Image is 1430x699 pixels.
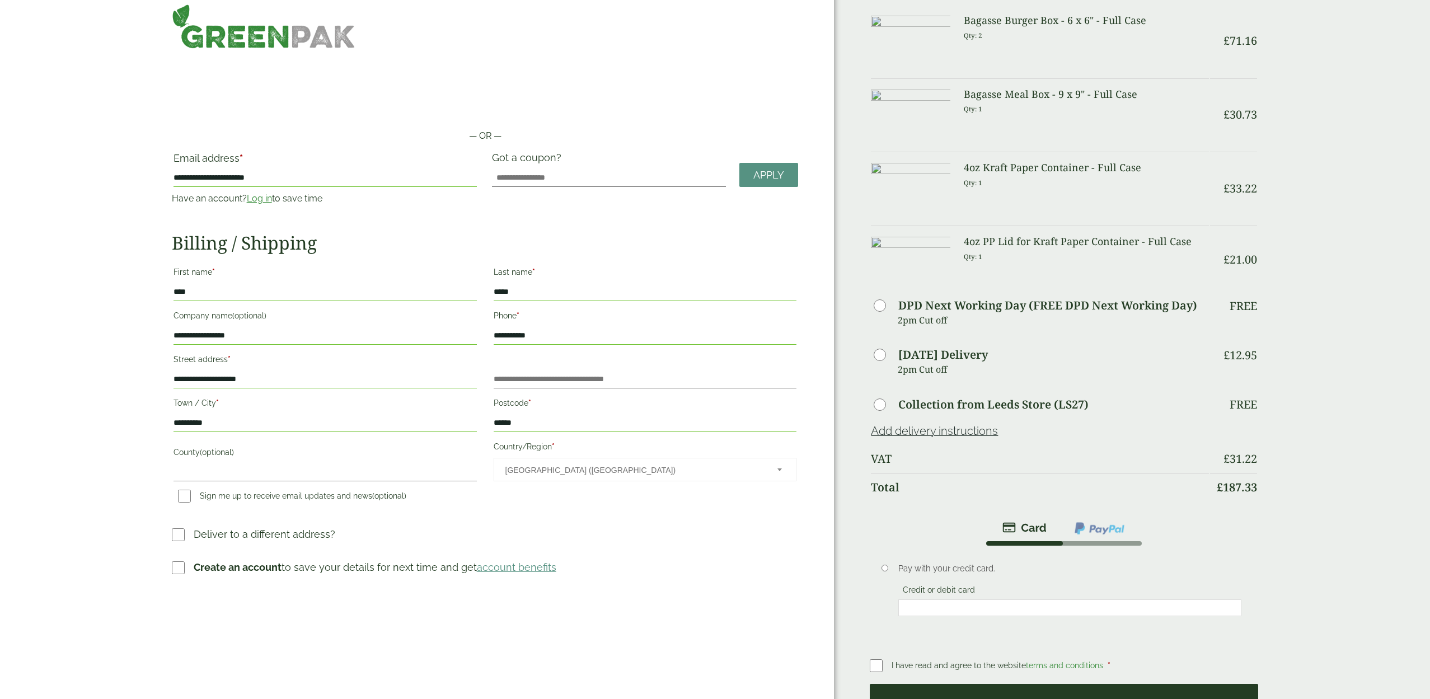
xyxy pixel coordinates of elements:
label: Email address [174,153,477,169]
small: Qty: 1 [964,252,982,261]
abbr: required [552,442,555,451]
abbr: required [228,355,231,364]
label: Phone [494,308,797,327]
span: £ [1223,252,1230,267]
span: (optional) [372,491,406,500]
h3: 4oz PP Lid for Kraft Paper Container - Full Case [964,236,1209,248]
small: Qty: 1 [964,179,982,187]
a: account benefits [477,561,556,573]
span: Country/Region [494,458,797,481]
h3: 4oz Kraft Paper Container - Full Case [964,162,1209,174]
h2: Billing / Shipping [172,232,799,254]
p: 2pm Cut off [898,312,1209,329]
p: Deliver to a different address? [194,527,335,542]
label: County [174,444,477,463]
span: (optional) [232,311,266,320]
label: Last name [494,264,797,283]
p: to save your details for next time and get [194,560,556,575]
a: Add delivery instructions [871,424,998,438]
bdi: 33.22 [1223,181,1257,196]
label: Country/Region [494,439,797,458]
label: DPD Next Working Day (FREE DPD Next Working Day) [898,300,1197,311]
img: ppcp-gateway.png [1073,521,1126,536]
p: Free [1230,299,1257,313]
abbr: required [528,398,531,407]
span: Apply [753,169,784,181]
bdi: 31.22 [1223,451,1257,466]
span: United Kingdom (UK) [505,458,763,482]
span: £ [1223,33,1230,48]
span: I have read and agree to the website [892,661,1105,670]
label: Collection from Leeds Store (LS27) [898,399,1089,410]
input: Sign me up to receive email updates and news(optional) [178,490,191,503]
abbr: required [532,268,535,276]
p: Have an account? to save time [172,192,479,205]
label: Town / City [174,395,477,414]
th: Total [871,473,1209,501]
a: Log in [247,193,272,204]
abbr: required [240,152,243,164]
abbr: required [212,268,215,276]
label: Company name [174,308,477,327]
img: stripe.png [1002,521,1047,534]
span: £ [1217,480,1223,495]
bdi: 30.73 [1223,107,1257,122]
strong: Create an account [194,561,282,573]
p: — OR — [172,129,799,143]
abbr: required [216,398,219,407]
abbr: required [1108,661,1110,670]
label: Credit or debit card [898,585,979,598]
label: Sign me up to receive email updates and news [174,491,411,504]
bdi: 21.00 [1223,252,1257,267]
span: £ [1223,451,1230,466]
bdi: 12.95 [1223,348,1257,363]
p: Free [1230,398,1257,411]
label: [DATE] Delivery [898,349,988,360]
bdi: 71.16 [1223,33,1257,48]
span: (optional) [200,448,234,457]
abbr: required [517,311,519,320]
a: terms and conditions [1026,661,1103,670]
th: VAT [871,445,1209,472]
h3: Bagasse Meal Box - 9 x 9" - Full Case [964,88,1209,101]
label: Got a coupon? [492,152,566,169]
h3: Bagasse Burger Box - 6 x 6" - Full Case [964,15,1209,27]
small: Qty: 2 [964,31,982,40]
bdi: 187.33 [1217,480,1257,495]
img: GreenPak Supplies [172,4,356,49]
span: £ [1223,181,1230,196]
iframe: Secure payment button frame [172,93,799,116]
p: 2pm Cut off [898,361,1209,378]
span: £ [1223,348,1230,363]
a: Apply [739,163,798,187]
small: Qty: 1 [964,105,982,113]
label: Postcode [494,395,797,414]
label: First name [174,264,477,283]
span: £ [1223,107,1230,122]
label: Street address [174,351,477,370]
p: Pay with your credit card. [898,562,1241,575]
